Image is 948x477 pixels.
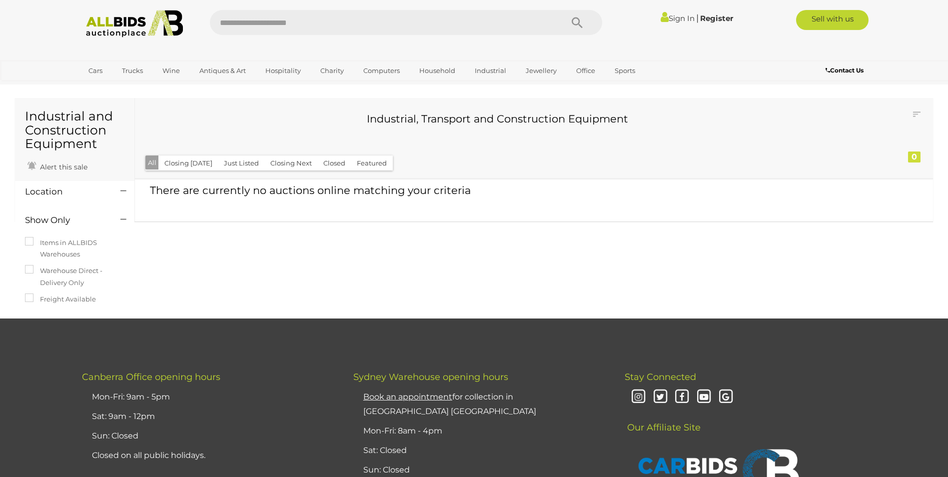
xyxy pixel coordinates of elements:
[351,155,393,171] button: Featured
[89,446,328,465] li: Closed on all public holidays.
[25,215,105,225] h4: Show Only
[218,155,265,171] button: Just Listed
[115,62,149,79] a: Trucks
[552,10,602,35] button: Search
[82,371,220,382] span: Canberra Office opening hours
[37,162,87,171] span: Alert this sale
[89,407,328,426] li: Sat: 9am - 12pm
[82,62,109,79] a: Cars
[150,184,471,196] span: There are currently no auctions online matching your criteria
[363,392,452,401] u: Book an appointment
[625,371,696,382] span: Stay Connected
[145,155,159,170] button: All
[25,187,105,196] h4: Location
[363,392,536,416] a: Book an appointmentfor collection in [GEOGRAPHIC_DATA] [GEOGRAPHIC_DATA]
[152,113,843,124] h3: Industrial, Transport and Construction Equipment
[259,62,307,79] a: Hospitality
[700,13,733,23] a: Register
[826,66,864,74] b: Contact Us
[314,62,350,79] a: Charity
[25,109,124,151] h1: Industrial and Construction Equipment
[353,371,508,382] span: Sydney Warehouse opening hours
[25,293,96,305] label: Freight Available
[156,62,186,79] a: Wine
[652,388,669,406] i: Twitter
[25,158,90,173] a: Alert this sale
[193,62,252,79] a: Antiques & Art
[80,10,189,37] img: Allbids.com.au
[717,388,735,406] i: Google
[89,387,328,407] li: Mon-Fri: 9am - 5pm
[519,62,563,79] a: Jewellery
[361,421,600,441] li: Mon-Fri: 8am - 4pm
[570,62,602,79] a: Office
[695,388,713,406] i: Youtube
[696,12,699,23] span: |
[361,441,600,460] li: Sat: Closed
[661,13,695,23] a: Sign In
[796,10,869,30] a: Sell with us
[158,155,218,171] button: Closing [DATE]
[317,155,351,171] button: Closed
[673,388,691,406] i: Facebook
[264,155,318,171] button: Closing Next
[82,79,166,95] a: [GEOGRAPHIC_DATA]
[357,62,406,79] a: Computers
[630,388,647,406] i: Instagram
[608,62,642,79] a: Sports
[413,62,462,79] a: Household
[25,237,124,260] label: Items in ALLBIDS Warehouses
[89,426,328,446] li: Sun: Closed
[625,407,701,433] span: Our Affiliate Site
[468,62,513,79] a: Industrial
[25,265,124,288] label: Warehouse Direct - Delivery Only
[826,65,866,76] a: Contact Us
[908,151,921,162] div: 0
